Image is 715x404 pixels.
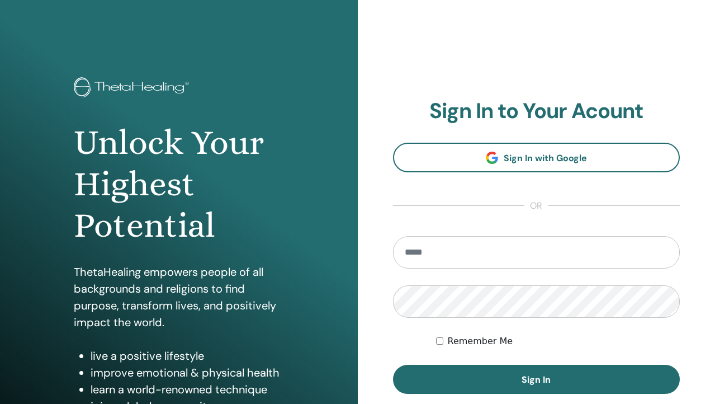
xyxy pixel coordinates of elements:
span: or [524,199,548,213]
label: Remember Me [448,335,513,348]
li: learn a world-renowned technique [91,381,284,398]
a: Sign In with Google [393,143,680,172]
li: improve emotional & physical health [91,364,284,381]
div: Keep me authenticated indefinitely or until I manually logout [436,335,680,348]
span: Sign In with Google [504,152,587,164]
h1: Unlock Your Highest Potential [74,122,284,247]
li: live a positive lifestyle [91,347,284,364]
button: Sign In [393,365,680,394]
h2: Sign In to Your Acount [393,98,680,124]
span: Sign In [522,374,551,386]
p: ThetaHealing empowers people of all backgrounds and religions to find purpose, transform lives, a... [74,264,284,331]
